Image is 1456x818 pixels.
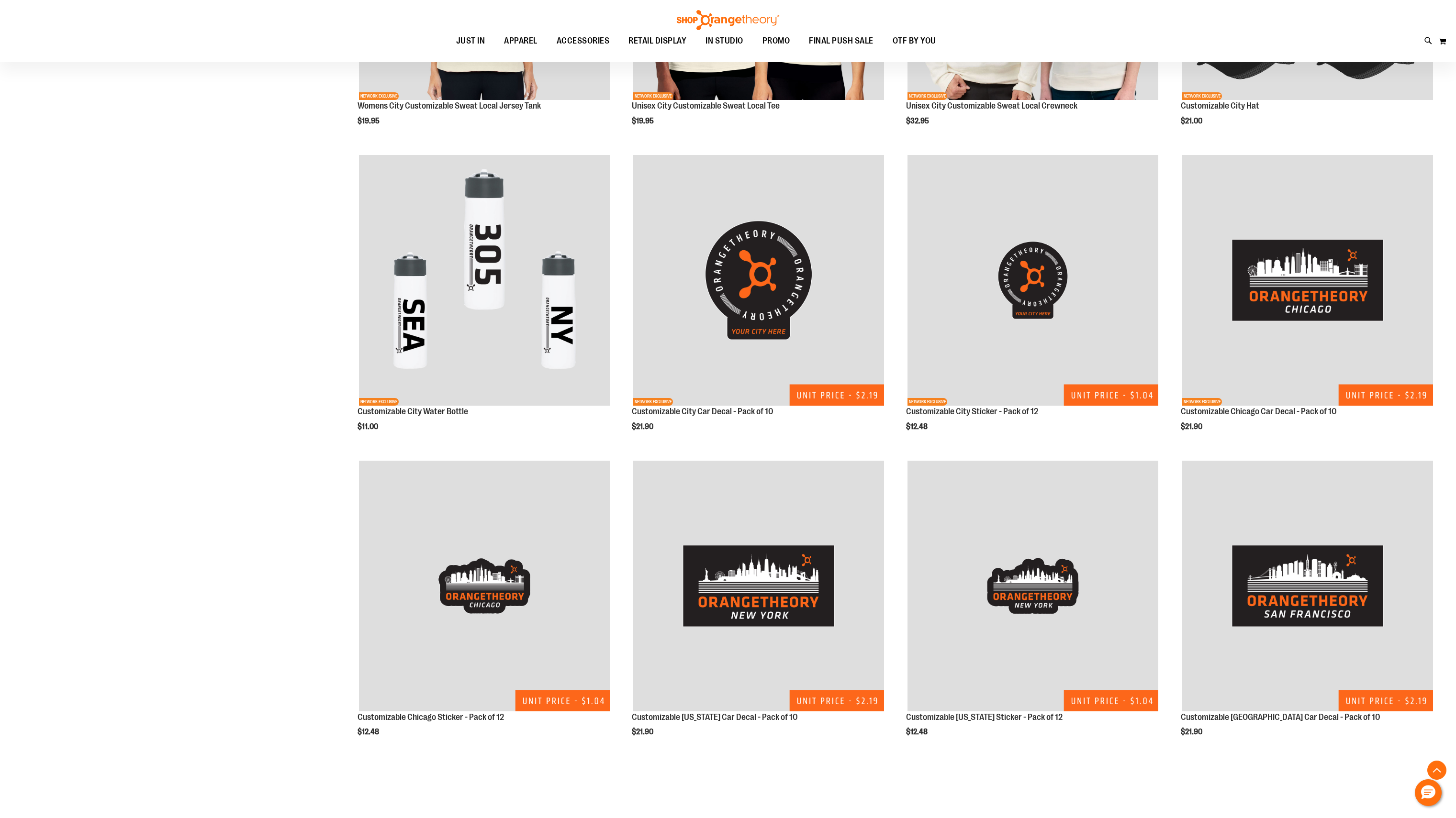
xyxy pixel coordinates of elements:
[906,728,929,736] span: $12.48
[1181,712,1380,722] a: Customizable [GEOGRAPHIC_DATA] Car Decal - Pack of 10
[632,155,885,407] a: Product image for Customizable City Car Decal - 10 PKNETWORK EXCLUSIVE
[494,30,547,52] a: APPAREL
[1181,117,1204,125] span: $21.00
[633,92,673,100] span: NETWORK EXCLUSIVE
[907,398,947,406] span: NETWORK EXCLUSIVE
[753,30,800,52] a: PROMO
[1182,398,1222,406] span: NETWORK EXCLUSIVE
[456,30,485,52] span: JUST IN
[632,117,655,125] span: $19.95
[906,422,929,431] span: $12.48
[1181,155,1434,407] a: Product image for Customizable Chicago Car Decal - 10 PKNETWORK EXCLUSIVE
[1181,461,1434,713] a: Product image for Customizable San Francisco Car Decal - 10 PK
[447,30,495,52] a: JUST IN
[632,461,885,713] a: Product image for Customizable New York Car Decal - 10 PK
[359,461,610,711] img: Product image for Customizable Chicago Sticker - 12 PK
[1182,155,1433,406] img: Product image for Customizable Chicago Car Decal - 10 PK
[359,155,610,406] img: Customizable City Water Bottle primary image
[1182,461,1433,711] img: Product image for Customizable San Francisco Car Decal - 10 PK
[632,101,780,111] a: Unisex City Customizable Sweat Local Tee
[883,30,946,52] a: OTF BY YOU
[557,30,610,52] span: ACCESSORIES
[1181,728,1204,736] span: $21.90
[675,10,781,30] img: Shop Orangetheory
[359,92,399,100] span: NETWORK EXCLUSIVE
[353,456,616,761] div: product
[901,456,1165,761] div: product
[632,712,798,722] a: Customizable [US_STATE] Car Decal - Pack of 10
[358,117,381,125] span: $19.95
[906,461,1160,713] a: Product image for Customizable New York Sticker - 12 PK
[633,398,673,406] span: NETWORK EXCLUSIVE
[893,30,936,52] span: OTF BY YOU
[901,150,1165,455] div: product
[907,92,947,100] span: NETWORK EXCLUSIVE
[632,422,655,431] span: $21.90
[358,155,611,407] a: Customizable City Water Bottle primary imageNETWORK EXCLUSIVE
[906,155,1160,407] a: Product image for Customizable City Sticker - 12 PKNETWORK EXCLUSIVE
[504,30,538,52] span: APPAREL
[358,728,381,736] span: $12.48
[1181,422,1204,431] span: $21.90
[359,398,399,406] span: NETWORK EXCLUSIVE
[358,422,380,431] span: $11.00
[619,30,696,52] a: RETAIL DISPLAY
[633,155,884,406] img: Product image for Customizable City Car Decal - 10 PK
[906,117,930,125] span: $32.95
[706,30,743,52] span: IN STUDIO
[358,407,468,416] a: Customizable City Water Bottle
[906,101,1077,111] a: Unisex City Customizable Sweat Local Crewneck
[1176,150,1439,455] div: product
[1427,761,1446,780] button: Back To Top
[799,30,883,52] a: FINAL PUSH SALE
[1181,407,1337,416] a: Customizable Chicago Car Decal - Pack of 10
[353,150,616,455] div: product
[632,728,655,736] span: $21.90
[1182,92,1222,100] span: NETWORK EXCLUSIVE
[696,30,753,52] a: IN STUDIO
[627,456,890,761] div: product
[906,712,1063,722] a: Customizable [US_STATE] Sticker - Pack of 12
[358,461,611,713] a: Product image for Customizable Chicago Sticker - 12 PK
[809,30,874,52] span: FINAL PUSH SALE
[358,712,504,722] a: Customizable Chicago Sticker - Pack of 12
[632,407,773,416] a: Customizable City Car Decal - Pack of 10
[907,461,1158,711] img: Product image for Customizable New York Sticker - 12 PK
[547,30,619,52] a: ACCESSORIES
[762,30,790,52] span: PROMO
[358,101,541,111] a: Womens City Customizable Sweat Local Jersey Tank
[906,407,1038,416] a: Customizable City Sticker - Pack of 12
[907,155,1158,406] img: Product image for Customizable City Sticker - 12 PK
[633,461,884,711] img: Product image for Customizable New York Car Decal - 10 PK
[1181,101,1259,111] a: Customizable City Hat
[627,150,890,455] div: product
[1176,456,1439,761] div: product
[1415,779,1442,806] button: Hello, have a question? Let’s chat.
[628,30,686,52] span: RETAIL DISPLAY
